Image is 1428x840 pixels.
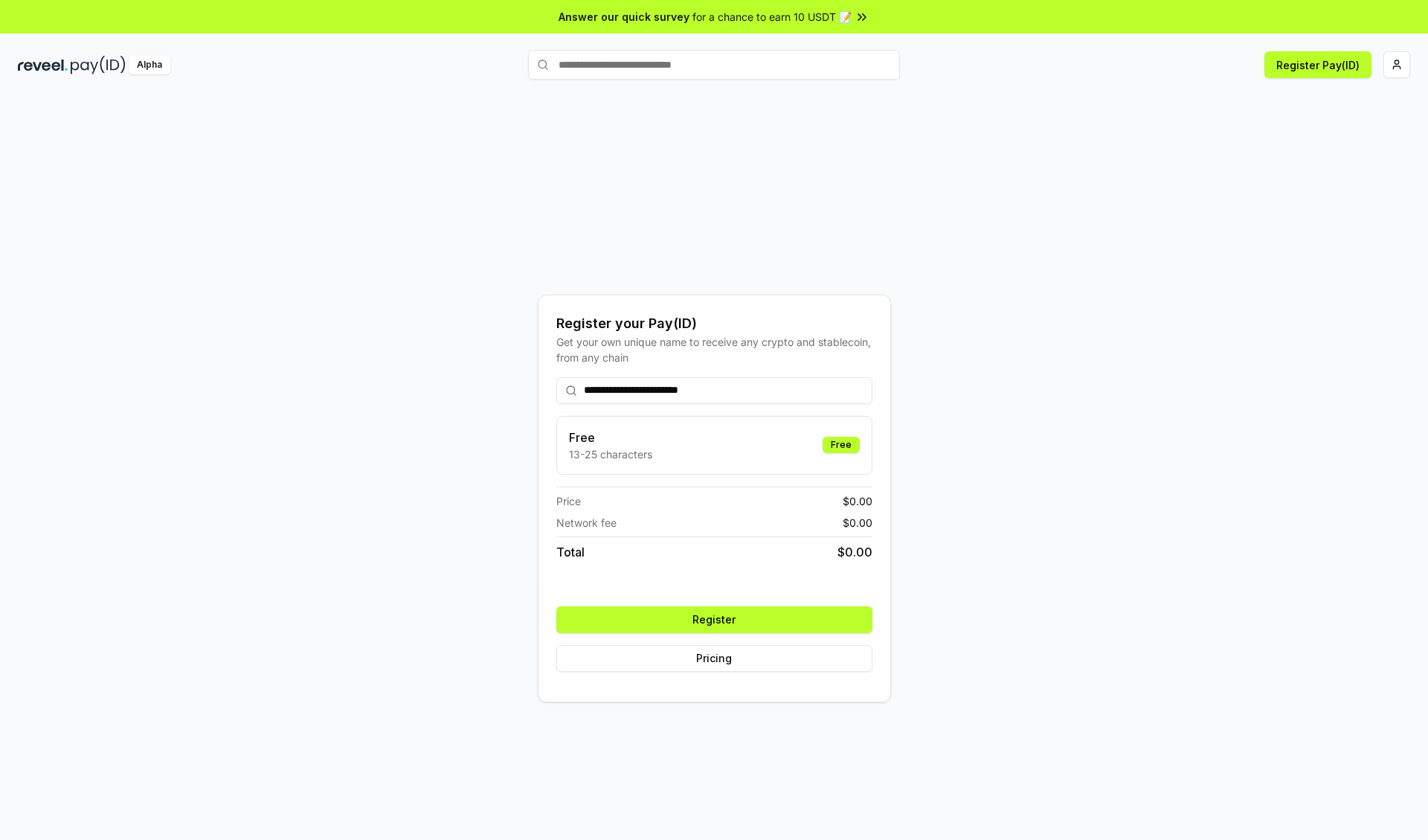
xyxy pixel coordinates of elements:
[71,56,126,74] img: pay_id
[556,515,617,530] span: Network fee
[556,313,872,334] div: Register your Pay(ID)
[556,493,581,509] span: Price
[556,606,872,633] button: Register
[843,493,872,509] span: $ 0.00
[556,645,872,672] button: Pricing
[569,446,652,462] p: 13-25 characters
[692,9,852,25] span: for a chance to earn 10 USDT 📝
[556,543,585,561] span: Total
[1264,51,1371,78] button: Register Pay(ID)
[823,437,860,453] div: Free
[837,543,872,561] span: $ 0.00
[569,429,652,446] h3: Free
[559,9,689,25] span: Answer our quick survey
[843,515,872,530] span: $ 0.00
[129,56,170,74] div: Alpha
[556,334,872,365] div: Get your own unique name to receive any crypto and stablecoin, from any chain
[18,56,68,74] img: reveel_dark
